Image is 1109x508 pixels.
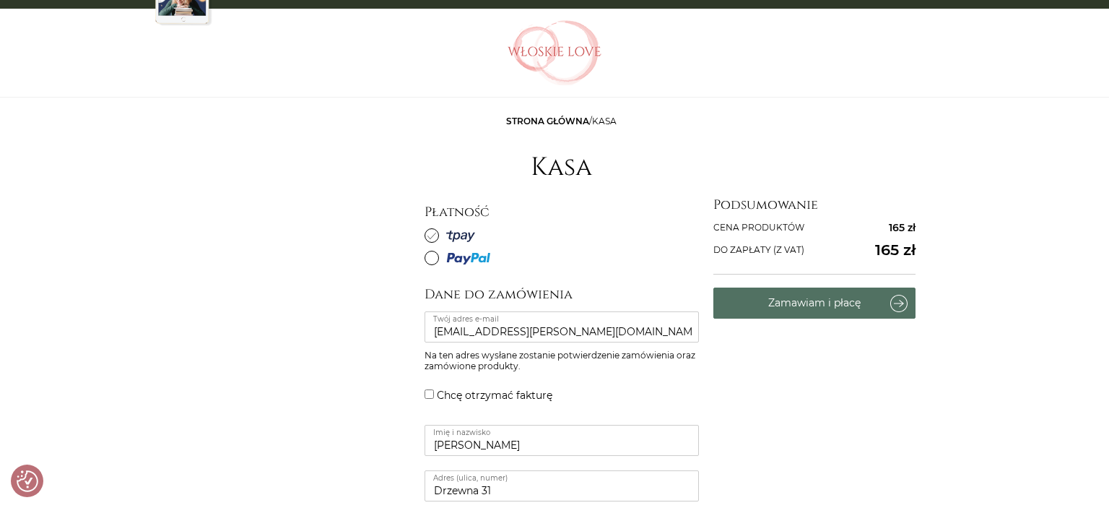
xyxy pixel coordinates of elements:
p: Cena produktów [713,218,916,237]
input: Adres (ulica, numer) [425,470,699,501]
legend: Dane do zamówienia [425,285,699,304]
img: Włoskielove [508,20,601,85]
input: Twój adres e-mail [425,311,699,343]
span: 165 zł [889,218,916,237]
span: Na ten adres wysłane zostanie potwierdzenie zamówienia oraz zamówione produkty. [425,350,699,371]
h2: Podsumowanie [713,197,916,213]
img: Revisit consent button [17,470,38,492]
a: Strona główna [506,116,589,126]
p: Do zapłaty (z vat) [713,241,916,259]
h2: Płatność [425,205,699,220]
input: Imię i nazwisko [425,425,699,456]
button: Preferencje co do zgód [17,470,38,492]
label: Chcę otrzymać fakturę [437,386,552,405]
button: Zamawiam i płacę [713,288,916,319]
span: / [506,116,617,126]
span: Kasa [592,116,617,126]
h1: Kasa [531,152,592,183]
span: 165 zł [875,241,916,259]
